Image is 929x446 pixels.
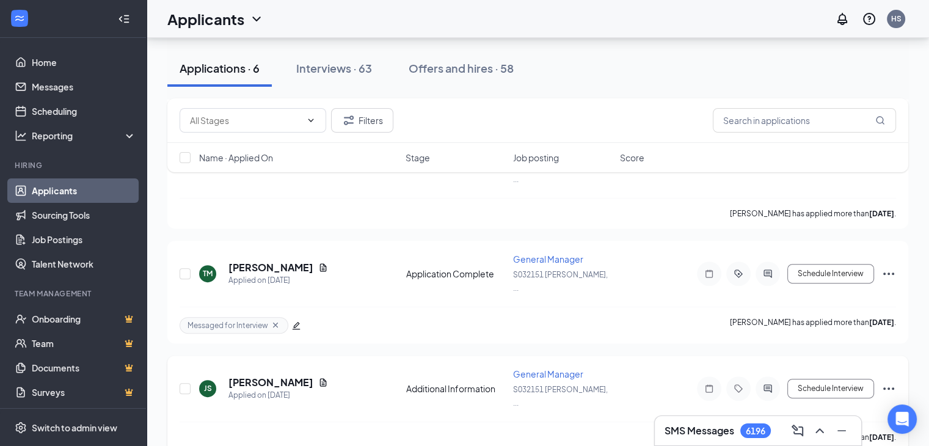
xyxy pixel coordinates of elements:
svg: ActiveChat [760,384,775,393]
svg: Document [318,378,328,387]
svg: Minimize [834,423,849,438]
div: Application Complete [406,268,506,280]
h5: [PERSON_NAME] [228,261,313,274]
a: SurveysCrown [32,380,136,404]
svg: Note [702,384,716,393]
h1: Applicants [167,9,244,29]
span: Name · Applied On [199,152,273,164]
svg: ChevronDown [306,115,316,125]
input: All Stages [190,114,301,127]
div: Reporting [32,130,137,142]
p: [PERSON_NAME] has applied more than . [730,317,896,334]
button: Filter Filters [331,108,393,133]
div: HS [891,13,902,24]
h5: [PERSON_NAME] [228,376,313,389]
a: Talent Network [32,252,136,276]
svg: Document [318,263,328,272]
svg: Note [702,269,716,279]
svg: ComposeMessage [790,423,805,438]
svg: WorkstreamLogo [13,12,26,24]
div: TM [203,268,213,279]
div: 6196 [746,426,765,436]
a: Job Postings [32,227,136,252]
svg: Cross [271,320,280,330]
span: S032151 [PERSON_NAME], ... [513,385,608,408]
button: ChevronUp [810,421,829,441]
a: Sourcing Tools [32,203,136,227]
b: [DATE] [869,433,894,442]
p: [PERSON_NAME] has applied more than . [730,208,896,219]
button: Minimize [832,421,851,441]
a: Applicants [32,178,136,203]
svg: ActiveChat [760,269,775,279]
span: General Manager [513,254,583,265]
svg: ChevronDown [249,12,264,26]
b: [DATE] [869,209,894,218]
div: Interviews · 63 [296,60,372,76]
div: JS [204,383,212,393]
b: [DATE] [869,318,894,327]
div: Additional Information [406,382,506,395]
h3: SMS Messages [665,424,734,437]
svg: QuestionInfo [862,12,876,26]
a: TeamCrown [32,331,136,356]
svg: MagnifyingGlass [875,115,885,125]
a: OnboardingCrown [32,307,136,331]
svg: Settings [15,422,27,434]
div: Applied on [DATE] [228,274,328,287]
div: Applied on [DATE] [228,389,328,401]
button: Schedule Interview [787,264,874,283]
a: Messages [32,75,136,99]
button: ComposeMessage [788,421,807,441]
a: DocumentsCrown [32,356,136,380]
svg: Collapse [118,13,130,25]
span: edit [292,321,301,330]
span: Stage [406,152,430,164]
button: Schedule Interview [787,379,874,398]
div: Offers and hires · 58 [409,60,514,76]
input: Search in applications [713,108,896,133]
div: Switch to admin view [32,422,117,434]
span: S032151 [PERSON_NAME], ... [513,270,608,293]
a: Scheduling [32,99,136,123]
div: Applications · 6 [180,60,260,76]
svg: ActiveTag [731,269,746,279]
span: Score [620,152,644,164]
div: Team Management [15,288,134,299]
span: General Manager [513,368,583,379]
span: Job posting [513,152,559,164]
div: Hiring [15,160,134,170]
svg: Tag [731,384,746,393]
svg: Filter [341,113,356,128]
div: Open Intercom Messenger [887,404,917,434]
svg: Notifications [835,12,850,26]
svg: Ellipses [881,266,896,281]
svg: ChevronUp [812,423,827,438]
svg: Ellipses [881,381,896,396]
a: Home [32,50,136,75]
span: Messaged for Interview [188,320,268,331]
svg: Analysis [15,130,27,142]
